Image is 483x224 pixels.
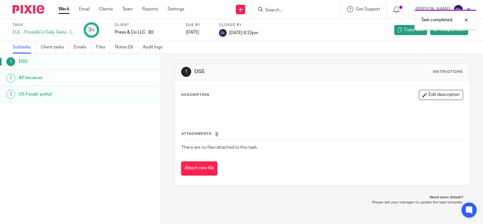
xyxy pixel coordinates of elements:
a: Email [79,6,89,12]
div: [DATE] [186,29,211,35]
div: 1 [181,67,191,77]
button: Edit description [419,90,463,100]
a: Clients [99,6,113,12]
h1: US Foods' portal [19,90,109,99]
div: 3 [88,26,95,34]
small: /3 [91,28,95,32]
p: Description [181,92,209,97]
span: [DATE] 6:32pm [229,30,258,35]
label: Client [115,22,178,28]
a: Reports [142,6,158,12]
img: svg%3E [453,4,463,15]
label: Closed by [219,22,258,28]
div: 2 [6,74,15,83]
h1: AP invoices [19,73,109,83]
span: Attachments [181,132,212,135]
p: Task completed. [421,17,453,23]
label: Task [13,22,76,28]
a: Emails [74,41,91,53]
a: Subtasks [13,41,36,53]
div: 3 [6,90,15,99]
button: Attach new file [181,161,217,176]
a: Audit logs [143,41,167,53]
a: Notes (0) [115,41,138,53]
p: Press & Co LLC [115,29,145,35]
span: There are no files attached to this task. [181,145,258,150]
p: Need more details? [181,195,463,200]
h1: DSS [194,68,335,75]
img: Pixie [13,5,44,14]
a: Work [58,6,70,12]
h1: DSS [19,57,109,66]
div: 1 [6,57,15,66]
img: svg%3E [219,29,227,37]
label: Due by [186,22,211,28]
div: Instructions [433,69,463,74]
a: Files [96,41,110,53]
div: DJL - Press&Co Daily Tasks - [DATE] [13,29,76,35]
a: Settings [168,6,184,12]
a: Team [122,6,133,12]
p: Please ask your manager to update the task template. [181,200,463,205]
a: Client tasks [41,41,69,53]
